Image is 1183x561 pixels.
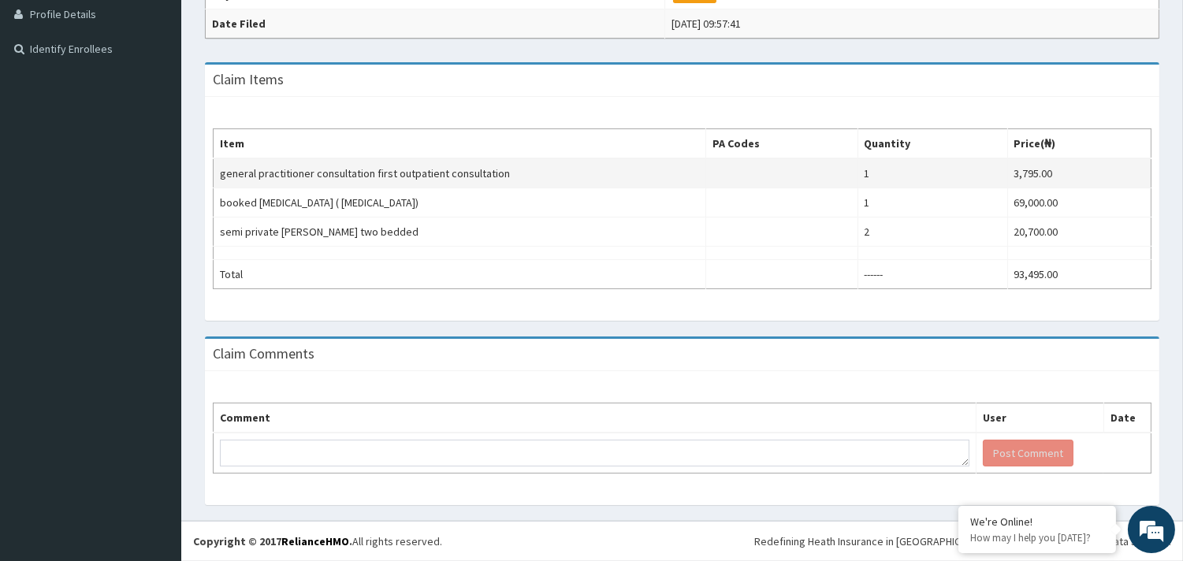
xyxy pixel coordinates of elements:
div: Minimize live chat window [259,8,296,46]
th: Price(₦) [1007,129,1151,159]
th: Date [1103,403,1151,433]
td: 1 [857,188,1007,217]
div: Chat with us now [82,88,265,109]
a: RelianceHMO [281,534,349,548]
th: Comment [214,403,977,433]
td: 93,495.00 [1007,260,1151,289]
div: [DATE] 09:57:41 [671,16,741,32]
div: Redefining Heath Insurance in [GEOGRAPHIC_DATA] using Telemedicine and Data Science! [754,533,1171,549]
th: Item [214,129,706,159]
td: general practitioner consultation first outpatient consultation [214,158,706,188]
th: Quantity [857,129,1007,159]
h3: Claim Items [213,72,284,87]
textarea: Type your message and hit 'Enter' [8,385,300,440]
td: 1 [857,158,1007,188]
td: 69,000.00 [1007,188,1151,217]
td: ------ [857,260,1007,289]
h3: Claim Comments [213,347,314,361]
td: 20,700.00 [1007,217,1151,247]
span: We're online! [91,176,218,335]
p: How may I help you today? [970,531,1104,544]
strong: Copyright © 2017 . [193,534,352,548]
th: Date Filed [206,9,665,39]
div: We're Online! [970,515,1104,529]
td: 3,795.00 [1007,158,1151,188]
th: User [977,403,1104,433]
img: d_794563401_company_1708531726252_794563401 [29,79,64,118]
td: 2 [857,217,1007,247]
td: booked [MEDICAL_DATA] ( [MEDICAL_DATA]) [214,188,706,217]
td: Total [214,260,706,289]
th: PA Codes [706,129,858,159]
footer: All rights reserved. [181,521,1183,561]
button: Post Comment [983,440,1073,466]
td: semi private [PERSON_NAME] two bedded [214,217,706,247]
